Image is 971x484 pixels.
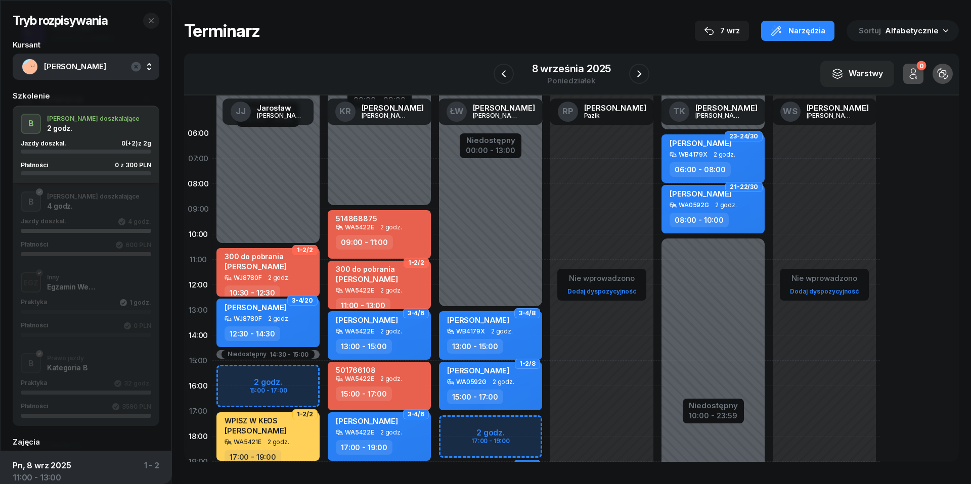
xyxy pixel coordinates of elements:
[225,426,287,435] span: [PERSON_NAME]
[584,104,646,112] div: [PERSON_NAME]
[859,24,883,37] span: Sortuj
[714,151,735,158] span: 2 godz.
[493,378,514,385] span: 2 godz.
[13,264,159,345] button: EGZInnyEgzamin WewnętrznyPraktyka1 godz.Płatności0 PLN
[184,323,212,348] div: 14:00
[236,107,246,116] span: JJ
[345,287,374,294] div: WA5422E
[114,379,151,388] div: 32 godz.
[268,315,290,322] span: 2 godz.
[447,339,503,354] div: 13:00 - 15:00
[715,202,737,209] span: 2 godz.
[225,285,280,300] div: 10:30 - 12:30
[13,345,159,426] button: BPrawo jazdyKategoria BPraktyka32 godz.Płatności3590 PLN
[408,312,424,314] span: 3-4/6
[234,274,262,281] div: WJ8780F
[408,413,424,415] span: 3-4/6
[563,270,640,300] button: Nie wprowadzonoDodaj dyspozycyjność
[21,379,47,386] span: Praktyka
[336,274,398,284] span: [PERSON_NAME]
[336,315,398,325] span: [PERSON_NAME]
[184,146,212,171] div: 07:00
[807,112,855,119] div: [PERSON_NAME]
[225,262,287,271] span: [PERSON_NAME]
[13,183,159,264] button: B[PERSON_NAME] doszkalające4 godz.Jazdy doszkal.4 godz.Płatności600 PLN
[532,64,611,74] div: 8 września 2025
[380,429,402,436] span: 2 godz.
[689,402,738,409] div: Niedostępny
[695,104,758,112] div: [PERSON_NAME]
[519,363,536,365] span: 1-2/8
[257,104,305,112] div: Jarosław
[228,351,308,358] button: Niedostępny14:30 - 15:00
[447,390,503,404] div: 15:00 - 17:00
[336,366,376,374] div: 501766108
[345,429,374,435] div: WA5422E
[13,471,71,483] div: 11:00 - 13:00
[847,20,959,41] button: Sortuj Alfabetycznie
[689,400,738,422] button: Niedostępny10:00 - 23:59
[115,241,151,249] div: 600 PLN
[456,328,485,334] div: WB4179X
[563,272,640,285] div: Nie wprowadzono
[21,403,54,411] div: Płatności
[121,140,151,147] div: 0 z 2g
[695,112,744,119] div: [PERSON_NAME]
[21,298,47,306] span: Praktyka
[679,151,708,158] div: WB4179X
[730,186,758,188] span: 21-22/30
[772,99,877,125] a: WS[PERSON_NAME][PERSON_NAME]
[225,326,280,341] div: 12:30 - 14:30
[13,459,71,471] div: Pn, 8 wrz 2025
[112,403,151,411] div: 3590 PLN
[184,22,260,40] h1: Terminarz
[336,214,377,223] div: 514868875
[679,202,709,208] div: WA0592G
[336,235,393,250] div: 09:00 - 11:00
[466,134,515,157] button: Niedostępny00:00 - 13:00
[661,99,766,125] a: TK[PERSON_NAME][PERSON_NAME]
[225,252,287,261] div: 300 do pobrania
[729,135,758,137] span: 23-24/30
[562,107,573,116] span: RP
[13,106,159,183] button: B[PERSON_NAME] doszkalające2 godz.Jazdy doszkal.0(+2)z 2gPłatności0 z 300 PLN
[268,439,289,446] span: 2 godz.
[473,112,521,119] div: [PERSON_NAME]
[345,328,374,334] div: WA5422E
[450,107,464,116] span: ŁW
[466,136,515,144] div: Niedostępny
[184,171,212,197] div: 08:00
[885,26,939,35] span: Alfabetycznie
[447,366,509,375] span: [PERSON_NAME]
[118,218,151,226] div: 4 godz.
[184,373,212,399] div: 16:00
[184,197,212,222] div: 09:00
[13,13,108,29] h2: Tryb rozpisywania
[670,162,731,177] div: 06:00 - 08:00
[820,61,894,87] button: Warstwy
[438,99,543,125] a: ŁW[PERSON_NAME][PERSON_NAME]
[21,217,66,225] span: Jazdy doszkal.
[362,104,424,112] div: [PERSON_NAME]
[184,247,212,272] div: 11:00
[491,328,513,335] span: 2 godz.
[380,287,402,294] span: 2 godz.
[292,300,313,302] span: 3-4/20
[223,99,314,125] a: JJJarosław[PERSON_NAME]
[519,312,536,314] span: 3-4/8
[786,272,863,285] div: Nie wprowadzono
[336,416,398,426] span: [PERSON_NAME]
[807,104,869,112] div: [PERSON_NAME]
[345,224,374,230] div: WA5422E
[783,107,798,116] span: WS
[184,348,212,373] div: 15:00
[184,399,212,424] div: 17:00
[336,386,392,401] div: 15:00 - 17:00
[916,61,926,71] div: 0
[903,64,923,84] button: 0
[123,322,151,330] div: 0 PLN
[704,25,740,37] div: 7 wrz
[336,339,392,354] div: 13:00 - 15:00
[362,112,410,119] div: [PERSON_NAME]
[473,104,535,112] div: [PERSON_NAME]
